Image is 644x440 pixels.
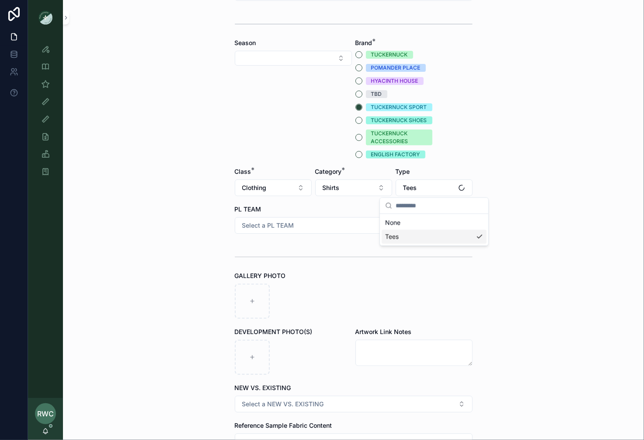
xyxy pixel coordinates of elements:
span: Season [235,39,256,46]
span: DEVELOPMENT PHOTO(S) [235,328,313,335]
span: GALLERY PHOTO [235,272,286,279]
img: App logo [38,11,52,25]
button: Select Button [235,217,473,234]
div: TBD [371,90,382,98]
span: Brand [355,39,372,46]
span: Tees [403,183,417,192]
div: TUCKERNUCK [371,51,408,59]
div: TUCKERNUCK ACCESSORIES [371,130,427,145]
span: PL TEAM [235,205,261,213]
button: Select Button [235,396,473,412]
span: Category [315,168,342,175]
button: Select Button [396,180,473,196]
span: NEW VS. EXISTING [235,384,291,391]
button: Select Button [315,180,392,196]
span: Shirts [323,183,340,192]
span: Select a NEW VS. EXISTING [242,400,324,408]
div: POMANDER PLACE [371,64,421,72]
div: scrollable content [28,35,63,191]
div: TUCKERNUCK SHOES [371,116,427,124]
span: Select a PL TEAM [242,221,294,230]
button: Select Button [235,180,312,196]
div: HYACINTH HOUSE [371,77,418,85]
span: RWC [37,408,54,419]
span: Artwork Link Notes [355,328,412,335]
div: None [382,216,487,230]
div: TUCKERNUCK SPORT [371,103,427,111]
span: Reference Sample Fabric Content [235,422,332,429]
div: ENGLISH FACTORY [371,151,420,158]
span: Clothing [242,183,267,192]
span: Type [396,168,410,175]
span: Tees [385,232,399,241]
div: Suggestions [380,214,488,246]
span: Class [235,168,251,175]
button: Select Button [235,51,352,66]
